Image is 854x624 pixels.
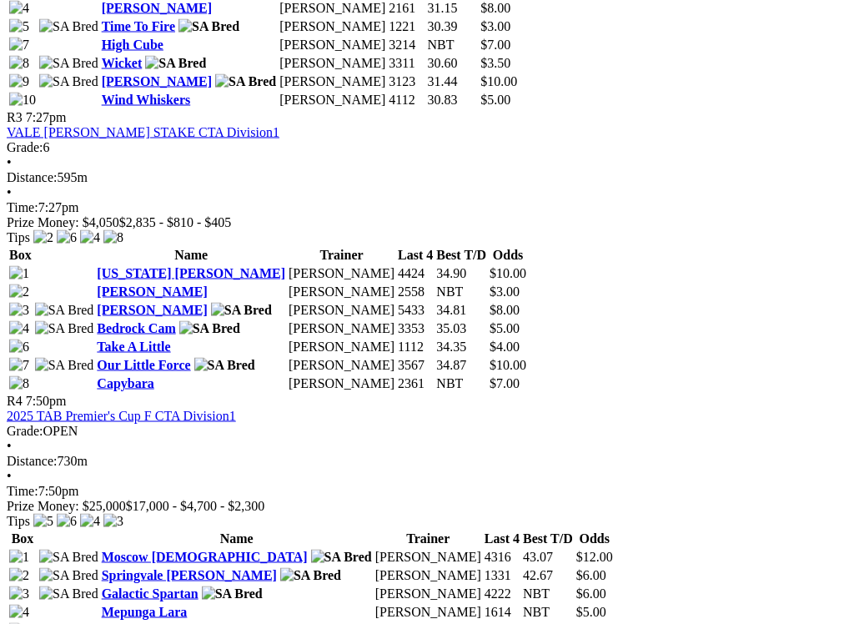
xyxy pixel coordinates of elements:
[119,215,232,229] span: $2,835 - $810 - $405
[480,38,510,52] span: $7.00
[435,302,487,319] td: 34.81
[427,92,479,108] td: 30.83
[480,56,510,70] span: $3.50
[9,56,29,71] img: 8
[97,340,170,354] a: Take A Little
[397,320,434,337] td: 3353
[435,284,487,300] td: NBT
[288,265,395,282] td: [PERSON_NAME]
[102,19,175,33] a: Time To Fire
[522,586,574,602] td: NBT
[490,358,526,372] span: $10.00
[7,424,43,438] span: Grade:
[7,215,847,230] div: Prize Money: $4,050
[97,376,153,390] a: Capybara
[397,357,434,374] td: 3567
[7,454,57,468] span: Distance:
[9,586,29,601] img: 3
[7,110,23,124] span: R3
[9,376,29,391] img: 8
[374,531,482,547] th: Trainer
[397,339,434,355] td: 1112
[126,499,265,513] span: $17,000 - $4,700 - $2,300
[97,284,207,299] a: [PERSON_NAME]
[388,92,424,108] td: 4112
[484,567,520,584] td: 1331
[484,531,520,547] th: Last 4
[480,1,510,15] span: $8.00
[435,357,487,374] td: 34.87
[26,394,67,408] span: 7:50pm
[7,409,236,423] a: 2025 TAB Premier's Cup F CTA Division1
[397,302,434,319] td: 5433
[7,140,43,154] span: Grade:
[96,247,286,264] th: Name
[9,321,29,336] img: 4
[435,265,487,282] td: 34.90
[490,340,520,354] span: $4.00
[490,376,520,390] span: $7.00
[39,568,98,583] img: SA Bred
[484,586,520,602] td: 4222
[575,531,614,547] th: Odds
[388,18,424,35] td: 1221
[103,230,123,245] img: 8
[39,586,98,601] img: SA Bred
[7,185,12,199] span: •
[427,18,479,35] td: 30.39
[101,531,373,547] th: Name
[7,230,30,244] span: Tips
[7,125,279,139] a: VALE [PERSON_NAME] STAKE CTA Division1
[490,284,520,299] span: $3.00
[374,567,482,584] td: [PERSON_NAME]
[35,321,94,336] img: SA Bred
[484,549,520,566] td: 4316
[279,37,386,53] td: [PERSON_NAME]
[9,284,29,299] img: 2
[102,74,212,88] a: [PERSON_NAME]
[102,568,277,582] a: Springvale [PERSON_NAME]
[435,375,487,392] td: NBT
[288,357,395,374] td: [PERSON_NAME]
[9,266,29,281] img: 1
[9,38,29,53] img: 7
[279,55,386,72] td: [PERSON_NAME]
[9,605,29,620] img: 4
[7,170,57,184] span: Distance:
[374,604,482,621] td: [PERSON_NAME]
[80,514,100,529] img: 4
[7,170,847,185] div: 595m
[397,284,434,300] td: 2558
[9,568,29,583] img: 2
[12,531,34,546] span: Box
[484,604,520,621] td: 1614
[480,74,517,88] span: $10.00
[102,1,212,15] a: [PERSON_NAME]
[35,358,94,373] img: SA Bred
[288,339,395,355] td: [PERSON_NAME]
[97,266,285,280] a: [US_STATE] [PERSON_NAME]
[7,155,12,169] span: •
[7,200,38,214] span: Time:
[26,110,67,124] span: 7:27pm
[211,303,272,318] img: SA Bred
[280,568,341,583] img: SA Bred
[80,230,100,245] img: 4
[178,19,239,34] img: SA Bred
[7,439,12,453] span: •
[397,375,434,392] td: 2361
[7,454,847,469] div: 730m
[97,303,207,317] a: [PERSON_NAME]
[7,469,12,483] span: •
[490,303,520,317] span: $8.00
[33,230,53,245] img: 2
[9,19,29,34] img: 5
[435,339,487,355] td: 34.35
[194,358,255,373] img: SA Bred
[103,514,123,529] img: 3
[490,266,526,280] span: $10.00
[7,499,847,514] div: Prize Money: $25,000
[576,568,606,582] span: $6.00
[39,550,98,565] img: SA Bred
[9,248,32,262] span: Box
